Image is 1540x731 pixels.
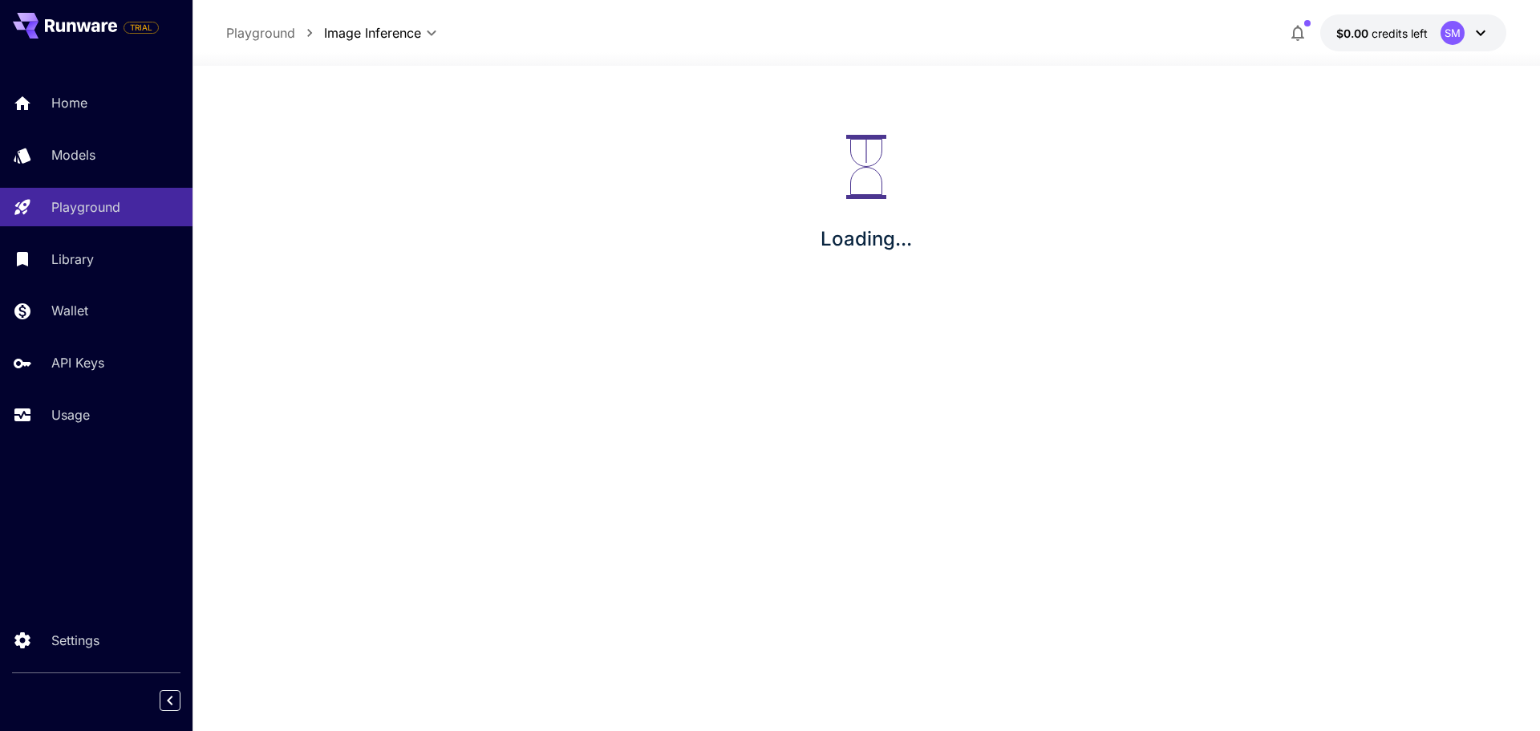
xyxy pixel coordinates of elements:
[1372,26,1428,40] span: credits left
[1441,21,1465,45] div: SM
[1336,26,1372,40] span: $0.00
[324,23,421,43] span: Image Inference
[51,301,88,320] p: Wallet
[51,197,120,217] p: Playground
[51,250,94,269] p: Library
[172,686,192,715] div: Collapse sidebar
[160,690,180,711] button: Collapse sidebar
[226,23,324,43] nav: breadcrumb
[124,22,158,34] span: TRIAL
[821,225,912,254] p: Loading...
[51,93,87,112] p: Home
[51,405,90,424] p: Usage
[51,353,104,372] p: API Keys
[1336,25,1428,42] div: $0.00
[51,631,99,650] p: Settings
[51,145,95,164] p: Models
[226,23,295,43] a: Playground
[1320,14,1506,51] button: $0.00SM
[124,18,159,37] span: Add your payment card to enable full platform functionality.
